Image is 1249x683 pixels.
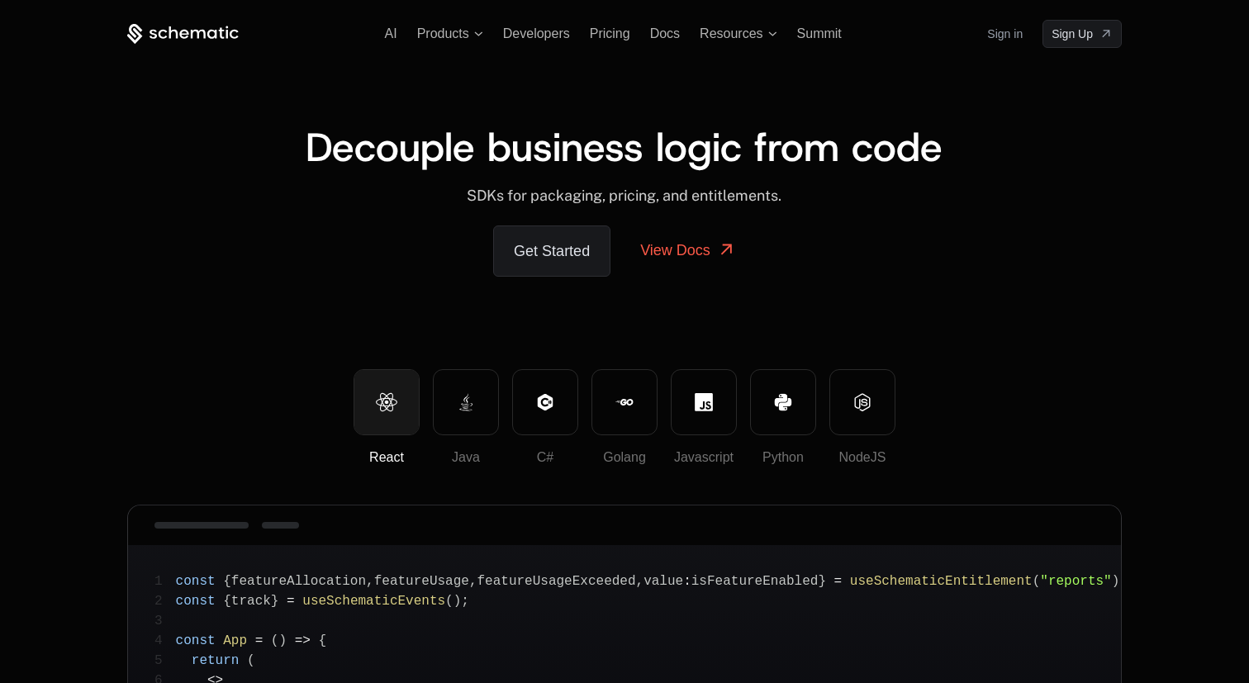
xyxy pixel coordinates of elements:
[434,448,498,467] div: Java
[1112,574,1120,589] span: )
[503,26,570,40] a: Developers
[223,574,231,589] span: {
[650,26,680,40] a: Docs
[834,574,843,589] span: =
[231,594,271,609] span: track
[255,633,264,648] span: =
[278,633,287,648] span: )
[176,633,216,648] span: const
[271,633,279,648] span: (
[354,448,419,467] div: React
[454,594,462,609] span: )
[287,594,295,609] span: =
[433,369,499,435] button: Java
[445,594,454,609] span: (
[154,591,176,611] span: 2
[751,448,815,467] div: Python
[1040,574,1111,589] span: "reports"
[319,633,327,648] span: {
[591,369,658,435] button: Golang
[467,187,781,204] span: SDKs for packaging, pricing, and entitlements.
[154,611,176,631] span: 3
[1033,574,1041,589] span: (
[176,574,216,589] span: const
[306,121,943,173] span: Decouple business logic from code
[512,369,578,435] button: C#
[271,594,279,609] span: }
[797,26,842,40] a: Summit
[513,448,577,467] div: C#
[643,574,683,589] span: value
[366,574,374,589] span: ,
[154,651,176,671] span: 5
[223,594,231,609] span: {
[154,631,176,651] span: 4
[590,26,630,40] a: Pricing
[818,574,826,589] span: }
[247,653,255,668] span: (
[1052,26,1093,42] span: Sign Up
[192,653,240,668] span: return
[672,448,736,467] div: Javascript
[830,448,895,467] div: NodeJS
[850,574,1033,589] span: useSchematicEntitlement
[154,572,176,591] span: 1
[231,574,366,589] span: featureAllocation
[750,369,816,435] button: Python
[461,594,469,609] span: ;
[671,369,737,435] button: Javascript
[385,26,397,40] a: AI
[683,574,691,589] span: :
[829,369,895,435] button: NodeJS
[223,633,247,648] span: App
[374,574,469,589] span: featureUsage
[691,574,819,589] span: isFeatureEnabled
[700,26,762,41] span: Resources
[295,633,311,648] span: =>
[987,21,1023,47] a: Sign in
[354,369,420,435] button: React
[493,225,610,277] a: Get Started
[636,574,644,589] span: ,
[620,225,756,275] a: View Docs
[417,26,469,41] span: Products
[176,594,216,609] span: const
[469,574,477,589] span: ,
[1042,20,1122,48] a: [object Object]
[1119,574,1128,589] span: ;
[477,574,636,589] span: featureUsageExceeded
[592,448,657,467] div: Golang
[302,594,445,609] span: useSchematicEvents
